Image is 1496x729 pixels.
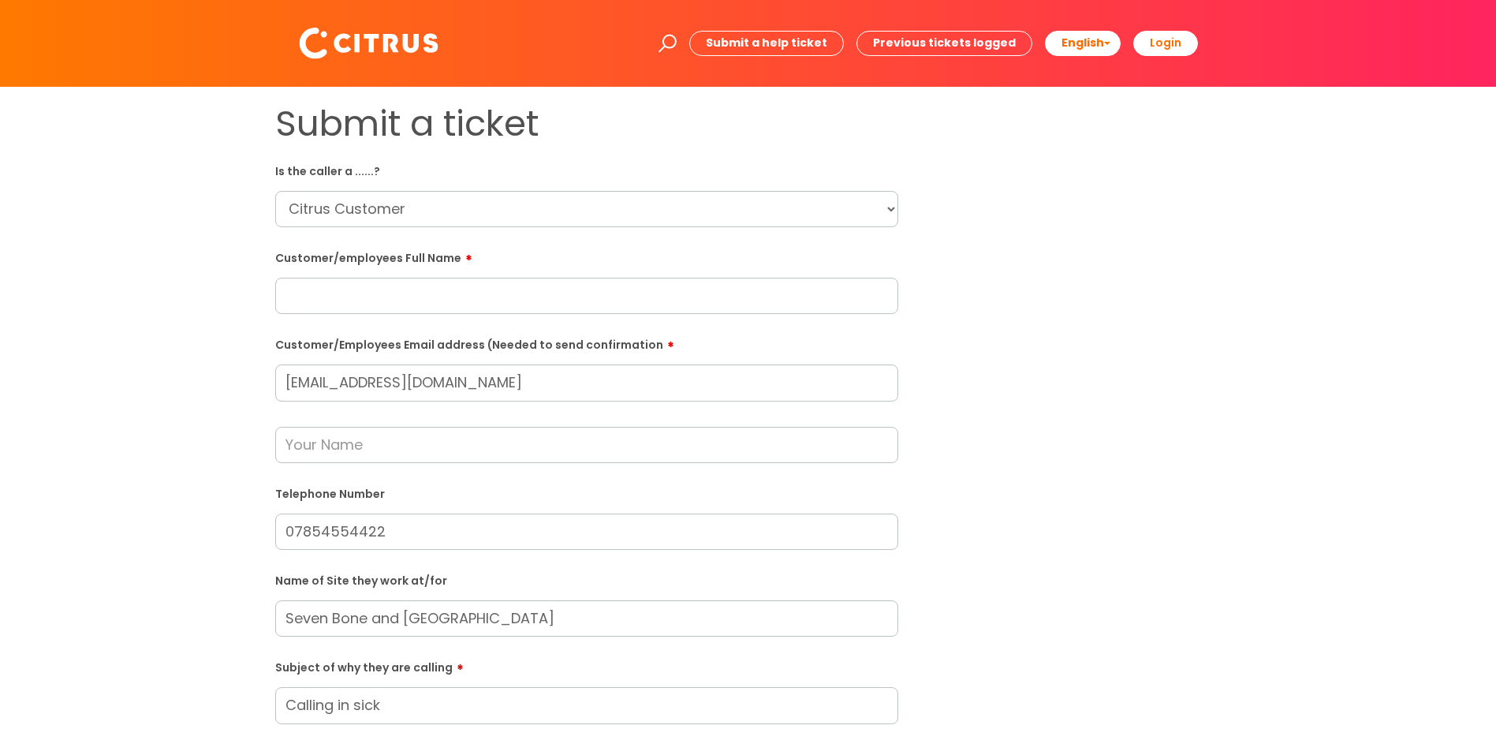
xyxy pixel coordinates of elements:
[275,333,898,352] label: Customer/Employees Email address (Needed to send confirmation
[275,162,898,178] label: Is the caller a ......?
[1133,31,1198,55] a: Login
[1150,35,1181,50] b: Login
[275,427,898,463] input: Your Name
[275,246,898,265] label: Customer/employees Full Name
[1061,35,1104,50] span: English
[275,571,898,588] label: Name of Site they work at/for
[275,364,898,401] input: Email
[689,31,844,55] a: Submit a help ticket
[275,484,898,501] label: Telephone Number
[275,103,898,145] h1: Submit a ticket
[856,31,1032,55] a: Previous tickets logged
[275,656,898,675] label: Subject of why they are calling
